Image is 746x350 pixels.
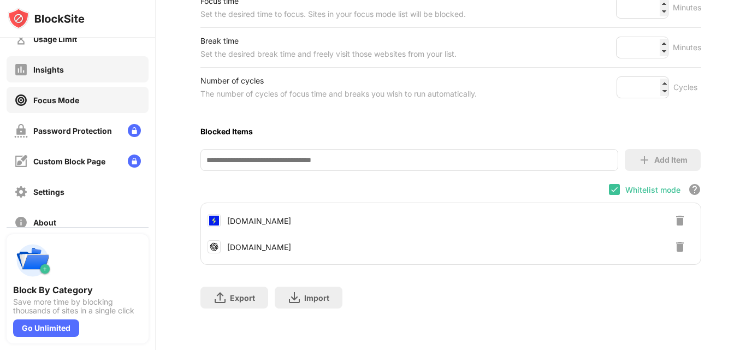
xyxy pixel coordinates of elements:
[14,63,28,76] img: insights-off.svg
[200,8,466,21] div: Set the desired time to focus. Sites in your focus mode list will be blocked.
[304,293,329,302] div: Import
[128,155,141,168] img: lock-menu.svg
[200,127,701,136] div: Blocked Items
[14,216,28,229] img: about-off.svg
[200,74,477,87] div: Number of cycles
[33,157,105,166] div: Custom Block Page
[14,185,28,199] img: settings-off.svg
[33,187,64,197] div: Settings
[200,87,477,100] div: The number of cycles of focus time and breaks you wish to run automatically.
[673,214,686,227] img: delete-button.svg
[673,1,701,14] div: Minutes
[14,32,28,46] img: time-usage-off.svg
[14,93,28,107] img: focus-on.svg
[13,319,79,337] div: Go Unlimited
[14,155,28,168] img: customize-block-page-off.svg
[33,126,112,135] div: Password Protection
[33,34,77,44] div: Usage Limit
[227,242,291,252] div: [DOMAIN_NAME]
[33,218,56,227] div: About
[625,185,680,194] div: Whitelist mode
[33,96,79,105] div: Focus Mode
[8,8,85,29] img: logo-blocksite.svg
[227,216,291,226] div: [DOMAIN_NAME]
[14,124,28,138] img: password-protection-off.svg
[230,293,255,302] div: Export
[208,240,221,253] img: favicons
[208,214,221,227] img: favicons
[673,240,686,253] img: delete-button.svg
[200,48,457,61] div: Set the desired break time and freely visit those websites from your list.
[33,65,64,74] div: Insights
[13,241,52,280] img: push-categories.svg
[13,298,142,315] div: Save more time by blocking thousands of sites in a single click
[654,156,688,164] div: Add Item
[128,124,141,137] img: lock-menu.svg
[673,41,701,54] div: Minutes
[13,284,142,295] div: Block By Category
[673,81,701,94] div: Cycles
[200,34,457,48] div: Break time
[610,185,619,194] img: check.svg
